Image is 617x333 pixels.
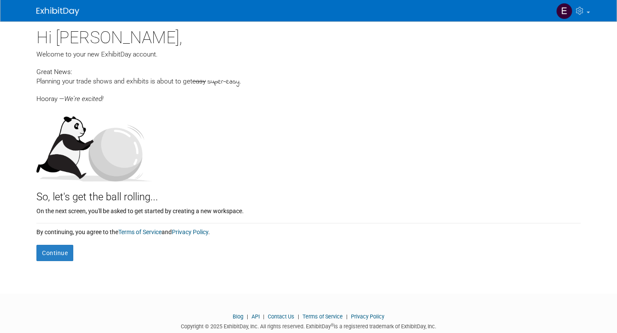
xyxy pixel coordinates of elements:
[36,67,581,77] div: Great News:
[36,50,581,59] div: Welcome to your new ExhibitDay account.
[351,313,384,320] a: Privacy Policy
[556,3,572,19] img: Emma Ryan
[233,313,243,320] a: Blog
[118,229,162,235] a: Terms of Service
[296,313,301,320] span: |
[36,87,581,104] div: Hooray —
[245,313,250,320] span: |
[192,77,206,85] span: easy
[36,77,581,87] div: Planning your trade shows and exhibits is about to get .
[64,95,103,103] span: We're excited!
[261,313,267,320] span: |
[36,21,581,50] div: Hi [PERSON_NAME],
[36,181,581,205] div: So, let's get the ball rolling...
[303,313,343,320] a: Terms of Service
[36,108,152,181] img: Let's get the ball rolling
[207,77,240,87] span: super-easy
[331,323,334,327] sup: ®
[172,229,208,235] a: Privacy Policy
[36,223,581,236] div: By continuing, you agree to the and .
[344,313,350,320] span: |
[36,245,73,261] button: Continue
[36,205,581,215] div: On the next screen, you'll be asked to get started by creating a new workspace.
[36,7,79,16] img: ExhibitDay
[252,313,260,320] a: API
[268,313,294,320] a: Contact Us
